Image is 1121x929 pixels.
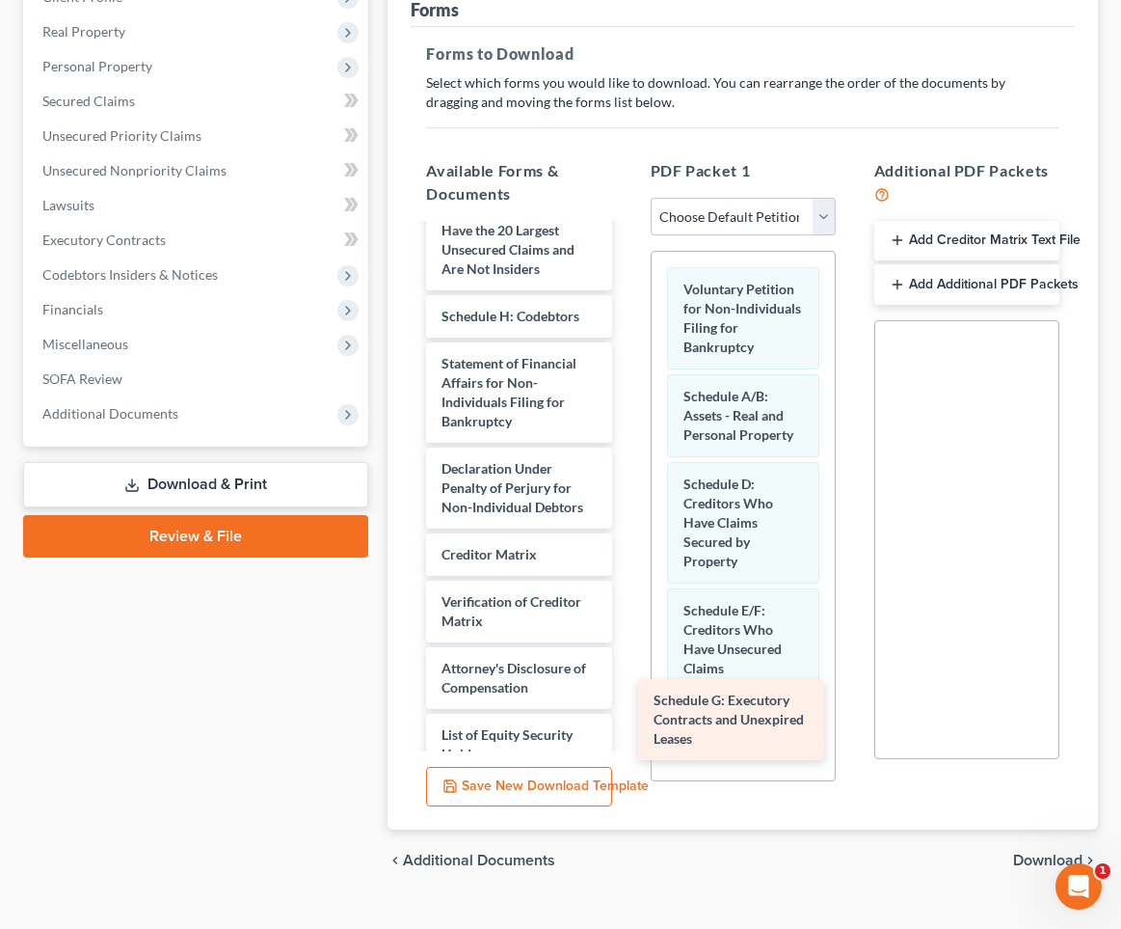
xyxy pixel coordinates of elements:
span: Download [1013,853,1082,868]
span: List of Equity Security Holders [441,726,573,762]
button: Download chevron_right [1013,853,1098,868]
span: Lawsuits [42,197,94,213]
span: Real Property [42,23,125,40]
a: Review & File [23,515,368,558]
a: chevron_left Additional Documents [387,853,555,868]
button: Save New Download Template [426,767,611,807]
span: Executory Contracts [42,232,166,248]
a: Secured Claims [27,84,368,119]
a: Download & Print [23,462,368,507]
span: Statement of Financial Affairs for Non-Individuals Filing for Bankruptcy [441,355,576,429]
span: Schedule D: Creditors Who Have Claims Secured by Property [683,476,773,569]
h5: Additional PDF Packets [874,159,1059,205]
h5: Forms to Download [426,42,1059,66]
span: Verification of Creditor Matrix [441,593,581,629]
span: Secured Claims [42,93,135,109]
p: Select which forms you would like to download. You can rearrange the order of the documents by dr... [426,73,1059,112]
span: Declaration Under Penalty of Perjury for Non-Individual Debtors [441,460,583,515]
span: Schedule A/B: Assets - Real and Personal Property [683,388,793,443]
iframe: Intercom live chat [1055,863,1102,910]
span: Voluntary Petition for Non-Individuals Filing for Bankruptcy [683,281,801,355]
button: Add Additional PDF Packets [874,264,1059,305]
span: Additional Documents [42,405,178,422]
i: chevron_left [387,853,403,868]
a: Unsecured Nonpriority Claims [27,153,368,188]
span: Unsecured Priority Claims [42,127,201,144]
a: Executory Contracts [27,223,368,258]
span: List of Creditors Who Have the 20 Largest Unsecured Claims and Are Not Insiders [441,203,574,277]
h5: PDF Packet 1 [651,159,836,182]
span: Personal Property [42,58,152,74]
span: SOFA Review [42,370,122,387]
button: Add Creditor Matrix Text File [874,221,1059,261]
span: Creditor Matrix [441,546,537,562]
i: chevron_right [1082,853,1098,868]
span: Financials [42,301,103,317]
span: Schedule H: Codebtors [441,308,579,324]
span: Attorney's Disclosure of Compensation [441,660,586,696]
span: Additional Documents [403,853,555,868]
a: SOFA Review [27,362,368,396]
span: Miscellaneous [42,336,128,352]
a: Lawsuits [27,188,368,223]
h5: Available Forms & Documents [426,159,611,205]
span: Schedule G: Executory Contracts and Unexpired Leases [654,692,804,747]
span: 1 [1095,863,1110,879]
a: Unsecured Priority Claims [27,119,368,153]
span: Schedule E/F: Creditors Who Have Unsecured Claims [683,602,782,676]
span: Unsecured Nonpriority Claims [42,162,227,178]
span: Codebtors Insiders & Notices [42,266,218,283]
